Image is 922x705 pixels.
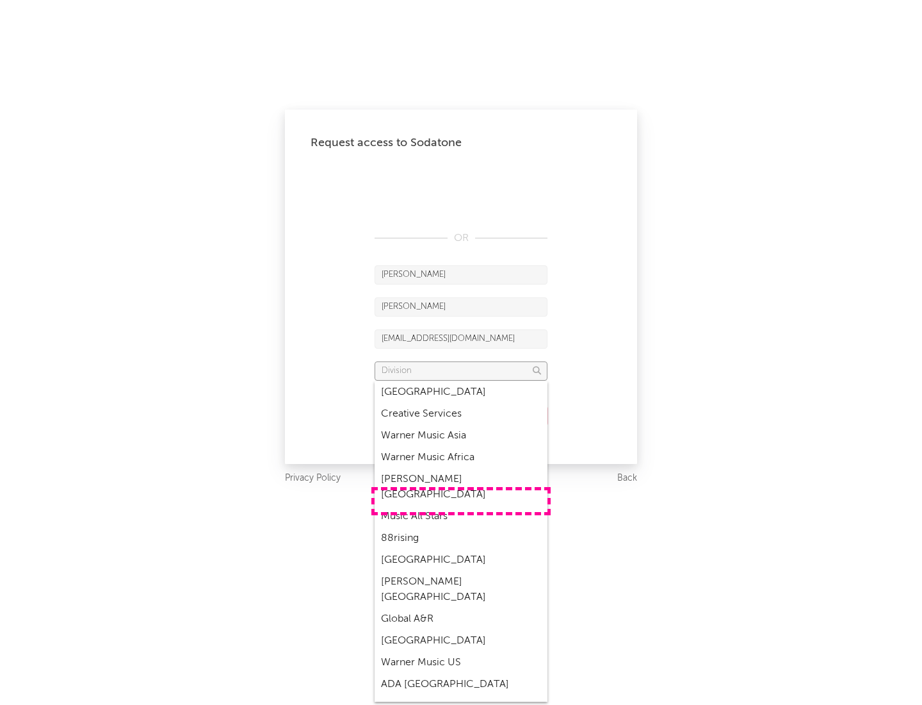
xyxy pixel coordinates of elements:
[375,527,547,549] div: 88rising
[375,674,547,695] div: ADA [GEOGRAPHIC_DATA]
[375,549,547,571] div: [GEOGRAPHIC_DATA]
[375,403,547,425] div: Creative Services
[375,506,547,527] div: Music All Stars
[375,608,547,630] div: Global A&R
[375,630,547,652] div: [GEOGRAPHIC_DATA]
[285,470,341,486] a: Privacy Policy
[617,470,637,486] a: Back
[375,361,547,381] input: Division
[375,297,547,317] input: Last Name
[311,135,611,151] div: Request access to Sodatone
[375,231,547,246] div: OR
[375,469,547,506] div: [PERSON_NAME] [GEOGRAPHIC_DATA]
[375,265,547,285] input: First Name
[375,571,547,608] div: [PERSON_NAME] [GEOGRAPHIC_DATA]
[375,381,547,403] div: [GEOGRAPHIC_DATA]
[375,425,547,447] div: Warner Music Asia
[375,652,547,674] div: Warner Music US
[375,329,547,349] input: Email
[375,447,547,469] div: Warner Music Africa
